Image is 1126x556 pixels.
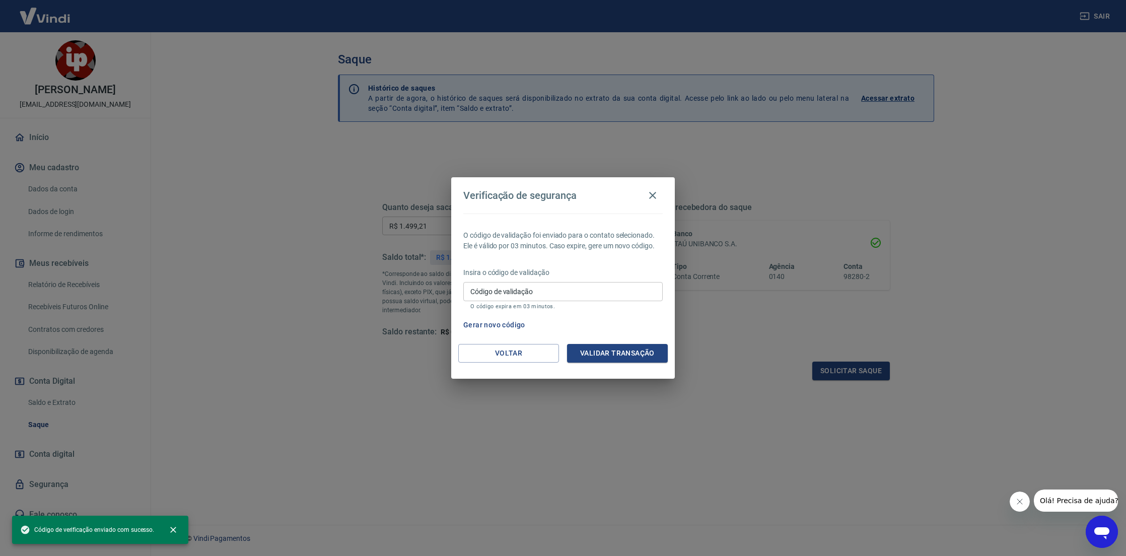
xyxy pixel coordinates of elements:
p: Insira o código de validação [463,267,663,278]
iframe: Botão para abrir a janela de mensagens [1086,516,1118,548]
button: Validar transação [567,344,668,363]
button: Voltar [458,344,559,363]
span: Código de verificação enviado com sucesso. [20,525,154,535]
iframe: Fechar mensagem [1010,492,1030,512]
p: O código expira em 03 minutos. [470,303,656,310]
button: Gerar novo código [459,316,529,334]
iframe: Mensagem da empresa [1034,490,1118,512]
h4: Verificação de segurança [463,189,577,201]
button: close [162,519,184,541]
p: O código de validação foi enviado para o contato selecionado. Ele é válido por 03 minutos. Caso e... [463,230,663,251]
span: Olá! Precisa de ajuda? [6,7,85,15]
